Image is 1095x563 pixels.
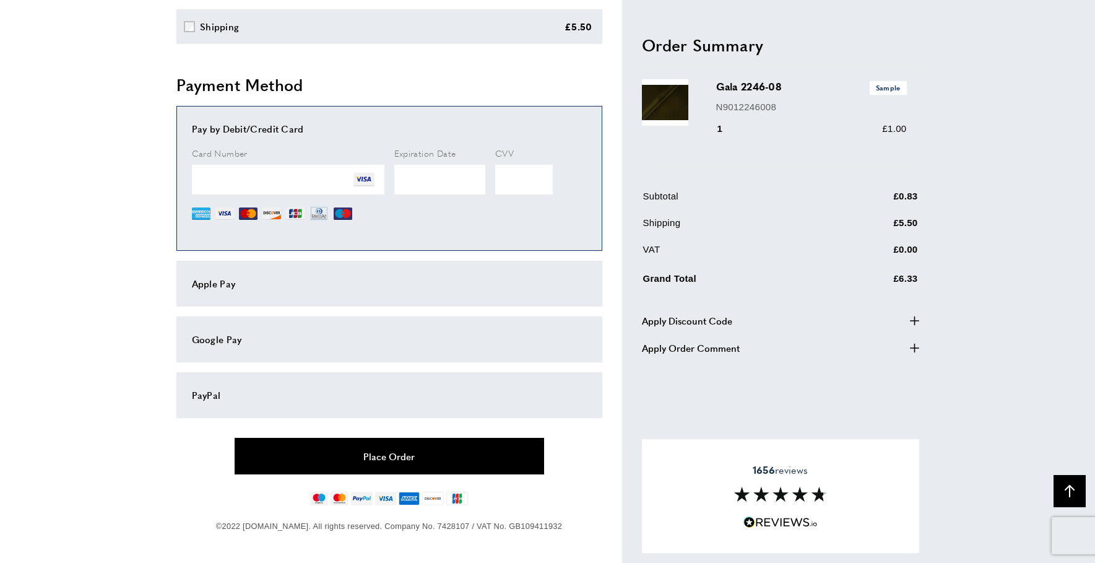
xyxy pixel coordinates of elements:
img: MI.png [334,204,352,223]
img: VI.png [353,169,374,190]
td: VAT [643,242,831,266]
img: Gala 2246-08 [642,79,688,126]
span: £1.00 [882,123,906,134]
img: mastercard [331,492,348,505]
td: £0.83 [833,189,918,213]
div: Apple Pay [192,276,587,291]
td: £0.00 [833,242,918,266]
div: 1 [716,121,740,136]
img: maestro [310,492,328,505]
img: Reviews.io 5 stars [743,517,818,528]
span: Expiration Date [394,147,456,159]
td: £5.50 [833,216,918,240]
span: ©2022 [DOMAIN_NAME]. All rights reserved. Company No. 7428107 / VAT No. GB109411932 [216,522,562,531]
img: visa [375,492,396,505]
td: Subtotal [643,189,831,213]
img: VI.png [215,204,234,223]
div: Shipping [200,19,239,34]
h2: Payment Method [176,74,602,96]
h2: Order Summary [642,33,919,56]
strong: 1656 [753,463,775,477]
img: paypal [351,492,373,505]
span: Card Number [192,147,248,159]
span: Apply Discount Code [642,313,732,328]
span: Sample [870,81,907,94]
img: DI.png [262,204,281,223]
img: discover [422,492,444,505]
div: PayPal [192,388,587,403]
img: jcb [446,492,468,505]
div: £5.50 [565,19,592,34]
img: american-express [399,492,420,505]
span: Apply Order Comment [642,340,740,355]
span: CVV [495,147,514,159]
h3: Gala 2246-08 [716,79,907,94]
img: AE.png [192,204,210,223]
img: JCB.png [286,204,305,223]
iframe: Secure Credit Card Frame - Credit Card Number [192,165,384,194]
td: £6.33 [833,269,918,295]
button: Place Order [235,438,544,474]
p: N9012246008 [716,99,907,114]
img: Reviews section [734,487,827,502]
img: DN.png [309,204,329,223]
iframe: Secure Credit Card Frame - CVV [495,165,553,194]
div: Pay by Debit/Credit Card [192,121,587,136]
td: Grand Total [643,269,831,295]
div: Google Pay [192,332,587,347]
span: reviews [753,464,808,476]
iframe: Secure Credit Card Frame - Expiration Date [394,165,486,194]
img: MC.png [239,204,258,223]
td: Shipping [643,216,831,240]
